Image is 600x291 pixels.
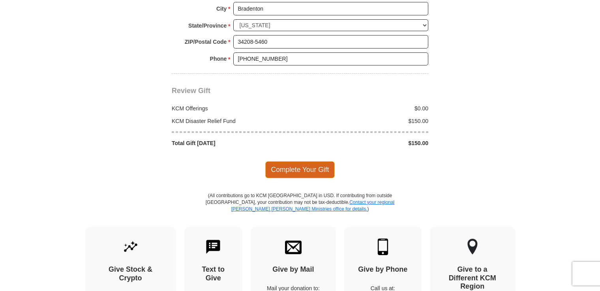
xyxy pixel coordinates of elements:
img: give-by-stock.svg [122,239,139,255]
h4: Give Stock & Crypto [99,265,162,282]
div: KCM Disaster Relief Fund [168,117,300,125]
span: Review Gift [172,87,210,95]
img: envelope.svg [285,239,302,255]
img: text-to-give.svg [205,239,221,255]
img: mobile.svg [375,239,391,255]
h4: Text to Give [198,265,229,282]
div: Total Gift [DATE] [168,139,300,147]
div: $0.00 [300,104,433,112]
div: KCM Offerings [168,104,300,112]
strong: Phone [210,53,227,64]
strong: City [216,3,227,14]
span: Complete Your Gift [265,161,335,178]
div: $150.00 [300,139,433,147]
p: (All contributions go to KCM [GEOGRAPHIC_DATA] in USD. If contributing from outside [GEOGRAPHIC_D... [205,192,395,227]
strong: State/Province [188,20,227,31]
div: $150.00 [300,117,433,125]
a: Contact your regional [PERSON_NAME] [PERSON_NAME] Ministries office for details. [231,200,394,212]
img: other-region [467,239,478,255]
h4: Give by Mail [264,265,322,274]
h4: Give by Phone [358,265,408,274]
strong: ZIP/Postal Code [185,36,227,47]
h4: Give to a Different KCM Region [444,265,501,291]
